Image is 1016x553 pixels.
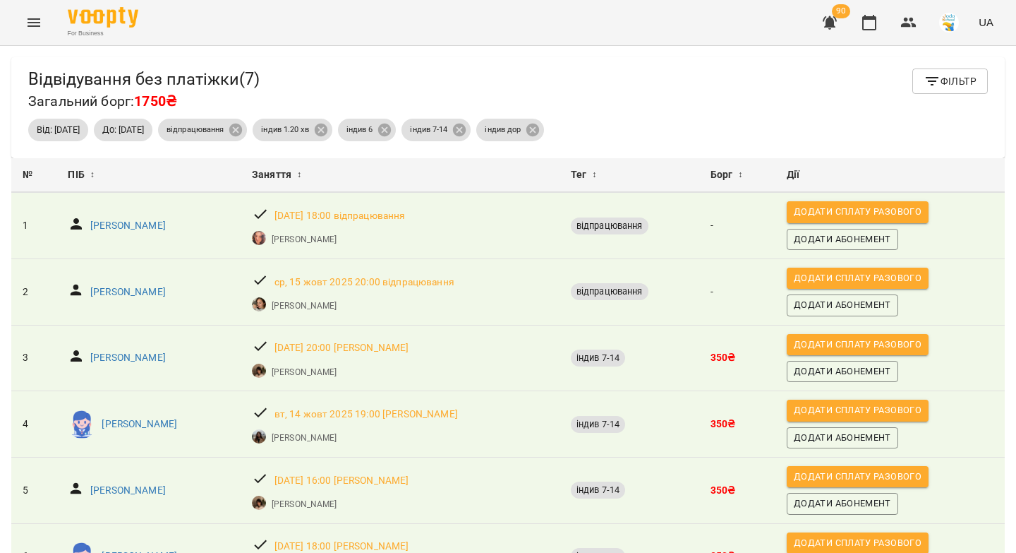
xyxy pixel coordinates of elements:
[476,119,544,141] div: індив дор
[253,119,332,141] div: індив 1.20 хв
[924,73,976,90] span: Фільтр
[297,167,301,184] span: ↕
[571,285,648,298] span: відпрацювання
[252,231,266,245] img: Яна Гончар
[94,124,152,136] span: До: [DATE]
[274,408,458,422] a: вт, 14 жовт 2025 19:00 [PERSON_NAME]
[571,220,648,232] span: відпрацювання
[794,232,891,247] span: Додати Абонемент
[90,285,166,299] a: [PERSON_NAME]
[787,400,929,421] button: Додати сплату разового
[794,535,921,551] span: Додати сплату разового
[794,337,921,352] span: Додати сплату разового
[794,297,891,313] span: Додати Абонемент
[794,204,921,220] span: Додати сплату разового
[787,361,898,382] button: Додати Абонемент
[11,391,56,458] td: 4
[787,229,898,250] button: Додати Абонемент
[939,13,959,32] img: 38072b7c2e4bcea27148e267c0c485b2.jpg
[68,29,138,38] span: For Business
[787,334,929,355] button: Додати сплату разового
[272,299,337,312] a: [PERSON_NAME]
[571,418,625,431] span: індив 7-14
[252,167,291,184] span: Заняття
[11,458,56,524] td: 5
[794,469,921,484] span: Додати сплату разового
[158,119,247,141] div: відпрацювання
[28,124,88,136] span: Від: [DATE]
[28,90,260,112] h6: Загальний борг:
[23,167,45,184] div: №
[787,427,898,448] button: Додати Абонемент
[274,341,409,355] a: [DATE] 20:00 [PERSON_NAME]
[28,69,260,90] h5: Відвідування без платіжки ( 7 )
[710,352,736,363] b: 350 ₴
[90,484,166,498] a: [PERSON_NAME]
[167,124,224,136] p: відпрацювання
[787,201,929,222] button: Додати сплату разового
[794,430,891,446] span: Додати Абонемент
[338,119,397,141] div: індив 6
[274,275,454,290] a: ср, 15 жовт 2025 20:00 відпрацювання
[794,496,891,511] span: Додати Абонемент
[68,167,84,184] span: ПІБ
[592,167,596,184] span: ↕
[410,124,447,136] p: індив 7-14
[90,219,166,233] a: [PERSON_NAME]
[252,297,266,311] img: Анна Карпінець
[787,466,929,487] button: Додати сплату разового
[794,270,921,286] span: Додати сплату разового
[90,351,166,365] a: [PERSON_NAME]
[274,474,409,488] a: [DATE] 16:00 [PERSON_NAME]
[794,403,921,418] span: Додати сплату разового
[274,209,406,223] a: [DATE] 18:00 відпрацювання
[11,259,56,326] td: 2
[252,496,266,510] img: Вікторія Пилипчук
[794,364,891,379] span: Додати Абонемент
[11,325,56,391] td: 3
[261,124,308,136] p: індив 1.20 хв
[787,167,993,184] div: Дії
[68,7,138,28] img: Voopty Logo
[787,493,898,514] button: Додати Абонемент
[710,484,736,496] b: 350 ₴
[832,4,850,18] span: 90
[571,167,586,184] span: Тег
[134,93,176,109] span: 1750₴
[252,364,266,378] img: Вікторія Пилипчук
[787,268,929,289] button: Додати сплату разового
[90,167,95,184] span: ↕
[571,484,625,496] span: індив 7-14
[485,124,521,136] p: індив дор
[346,124,373,136] p: індив 6
[252,429,266,444] img: Анна Рожнятовська
[979,15,993,30] span: UA
[272,432,337,444] a: [PERSON_NAME]
[710,285,764,299] p: -
[571,352,625,364] span: індив 7-14
[401,119,471,141] div: індив 7-14
[68,410,96,439] img: Марія Гальченко
[272,498,337,511] a: [PERSON_NAME]
[973,9,999,35] button: UA
[272,233,337,246] a: [PERSON_NAME]
[272,366,337,379] a: [PERSON_NAME]
[11,193,56,258] td: 1
[912,69,988,94] button: Фільтр
[710,219,764,233] p: -
[738,167,742,184] span: ↕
